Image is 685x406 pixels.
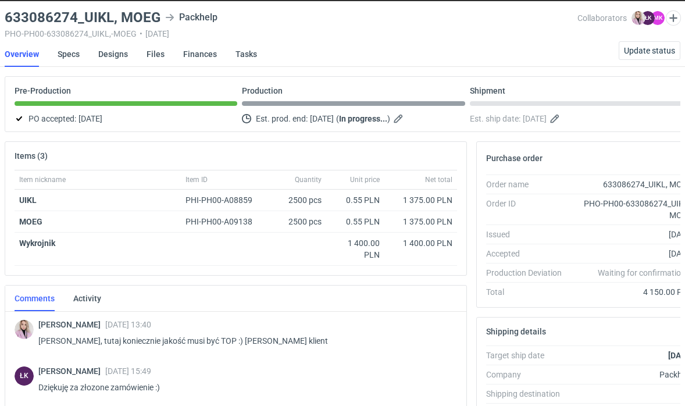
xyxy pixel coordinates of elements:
[5,41,39,67] a: Overview
[486,198,569,221] div: Order ID
[19,238,55,248] strong: Wykrojnik
[486,388,569,400] div: Shipping destination
[19,195,37,205] a: UIKL
[79,112,102,126] span: [DATE]
[486,286,569,298] div: Total
[58,41,80,67] a: Specs
[147,41,165,67] a: Files
[641,11,655,25] figcaption: ŁK
[165,10,217,24] div: Packhelp
[310,112,334,126] span: [DATE]
[470,86,505,95] p: Shipment
[38,380,448,394] p: Dziękuję za złozone zamówienie :)
[38,366,105,376] span: [PERSON_NAME]
[15,112,237,126] div: PO accepted:
[15,286,55,311] a: Comments
[105,320,151,329] span: [DATE] 13:40
[242,86,283,95] p: Production
[5,29,577,38] div: PHO-PH00-633086274_UIKL,-MOEG [DATE]
[389,194,452,206] div: 1 375.00 PLN
[19,217,42,226] a: MOEG
[15,86,71,95] p: Pre-Production
[73,286,101,311] a: Activity
[387,114,390,123] em: )
[5,10,160,24] h3: 633086274_UIKL, MOEG
[236,41,257,67] a: Tasks
[15,320,34,339] img: Klaudia Wiśniewska
[486,327,546,336] h2: Shipping details
[393,112,406,126] button: Edit estimated production end date
[339,114,387,123] strong: In progress...
[632,11,645,25] img: Klaudia Wiśniewska
[15,366,34,386] figcaption: ŁK
[389,237,452,249] div: 1 400.00 PLN
[389,216,452,227] div: 1 375.00 PLN
[183,41,217,67] a: Finances
[38,334,448,348] p: [PERSON_NAME], tutaj koniecznie jakość musi być TOP :) [PERSON_NAME] klient
[486,267,569,279] div: Production Deviation
[666,10,681,26] button: Edit collaborators
[185,216,263,227] div: PHI-PH00-A09138
[425,175,452,184] span: Net total
[331,237,380,261] div: 1 400.00 PLN
[486,179,569,190] div: Order name
[350,175,380,184] span: Unit price
[38,320,105,329] span: [PERSON_NAME]
[549,112,563,126] button: Edit estimated shipping date
[268,190,326,211] div: 2500 pcs
[295,175,322,184] span: Quantity
[523,112,547,126] span: [DATE]
[268,211,326,233] div: 2500 pcs
[185,175,208,184] span: Item ID
[486,369,569,380] div: Company
[624,47,675,55] span: Update status
[486,248,569,259] div: Accepted
[486,154,543,163] h2: Purchase order
[140,29,142,38] span: •
[336,114,339,123] em: (
[185,194,263,206] div: PHI-PH00-A08859
[15,366,34,386] div: Łukasz Kowalski
[98,41,128,67] a: Designs
[331,216,380,227] div: 0.55 PLN
[242,112,465,126] div: Est. prod. end:
[15,151,48,161] h2: Items (3)
[105,366,151,376] span: [DATE] 15:49
[619,41,680,60] button: Update status
[19,175,66,184] span: Item nickname
[577,13,627,23] span: Collaborators
[486,350,569,361] div: Target ship date
[651,11,665,25] figcaption: MK
[486,229,569,240] div: Issued
[331,194,380,206] div: 0.55 PLN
